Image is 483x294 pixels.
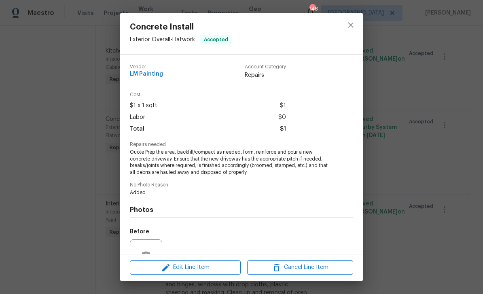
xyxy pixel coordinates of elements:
[130,206,353,214] h4: Photos
[341,15,360,35] button: close
[130,182,353,188] span: No Photo Reason
[130,149,331,176] span: Quote Prep the area, backfill/compact as needed, form, reinforce and pour a new concrete driveway...
[201,36,231,44] span: Accepted
[245,64,286,70] span: Account Category
[130,229,149,235] h5: Before
[130,142,353,147] span: Repairs needed
[278,112,286,123] span: $0
[130,260,241,275] button: Edit Line Item
[245,71,286,79] span: Repairs
[130,92,286,97] span: Cost
[280,100,286,112] span: $1
[280,123,286,135] span: $1
[130,64,163,70] span: Vendor
[130,37,195,42] span: Exterior Overall - Flatwork
[250,262,351,273] span: Cancel Line Item
[309,5,315,13] div: 148
[130,123,144,135] span: Total
[247,260,353,275] button: Cancel Line Item
[130,100,157,112] span: $1 x 1 sqft
[130,189,331,196] span: Added
[130,71,163,77] span: LM Painting
[130,23,232,32] span: Concrete Install
[130,112,145,123] span: Labor
[132,262,238,273] span: Edit Line Item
